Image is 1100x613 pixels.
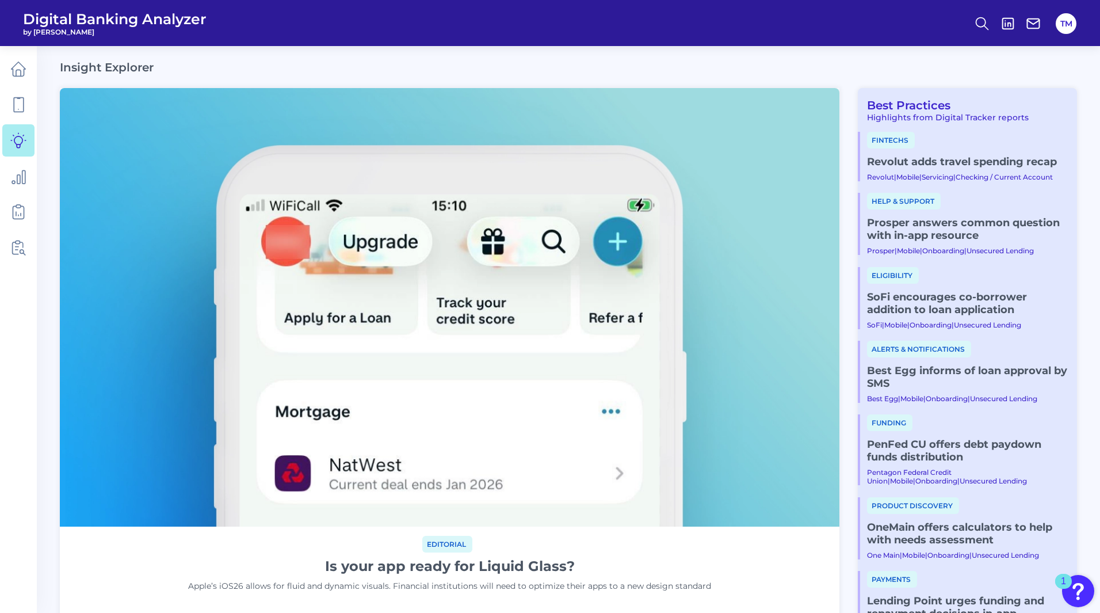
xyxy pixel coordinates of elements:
[867,468,952,485] a: Pentagon Federal Credit Union
[867,173,894,181] a: Revolut
[890,477,913,485] a: Mobile
[867,571,917,588] span: Payments
[23,28,207,36] span: by [PERSON_NAME]
[867,341,971,357] span: Alerts & Notifications
[915,477,957,485] a: Onboarding
[422,538,472,549] a: Editorial
[898,394,900,403] span: |
[1062,575,1094,607] button: Open Resource Center, 1 new notification
[953,173,956,181] span: |
[867,270,919,280] a: Eligibility
[926,394,968,403] a: Onboarding
[900,394,923,403] a: Mobile
[968,394,970,403] span: |
[967,246,1034,255] a: Unsecured Lending
[867,364,1068,390] a: Best Egg informs of loan approval by SMS
[867,344,971,354] a: Alerts & Notifications
[867,500,959,511] a: Product discovery
[896,173,919,181] a: Mobile
[867,417,912,428] a: Funding
[894,173,896,181] span: |
[902,551,925,559] a: Mobile
[60,60,154,74] h2: Insight Explorer
[188,580,711,593] p: Apple’s iOS26 allows for fluid and dynamic visuals. Financial institutions will need to optimize ...
[956,173,1053,181] a: Checking / Current Account
[867,291,1068,316] a: SoFi encourages co-borrower addition to loan application
[867,574,917,584] a: Payments
[920,246,922,255] span: |
[867,414,912,431] span: Funding
[952,321,954,329] span: |
[970,394,1037,403] a: Unsecured Lending
[867,321,882,329] a: SoFi
[325,557,575,576] h1: Is your app ready for Liquid Glass?
[922,173,953,181] a: Servicing
[882,321,884,329] span: |
[964,246,967,255] span: |
[960,477,1027,485] a: Unsecured Lending
[913,477,915,485] span: |
[867,497,959,514] span: Product discovery
[867,216,1068,242] a: Prosper answers common question with in-app resource
[23,10,207,28] span: Digital Banking Analyzer
[954,321,1021,329] a: Unsecured Lending
[895,246,897,255] span: |
[867,267,919,284] span: Eligibility
[867,394,898,403] a: Best Egg
[867,551,900,559] a: One Main
[972,551,1039,559] a: Unsecured Lending
[897,246,920,255] a: Mobile
[867,196,941,206] a: Help & Support
[888,477,890,485] span: |
[923,394,926,403] span: |
[858,112,1068,123] div: Highlights from Digital Tracker reports
[1061,581,1066,596] div: 1
[867,438,1068,463] a: PenFed CU offers debt paydown funds distribution
[919,173,922,181] span: |
[867,155,1068,168] a: Revolut adds travel spending recap​
[922,246,964,255] a: Onboarding
[867,132,915,149] span: Fintechs
[60,88,839,527] img: bannerImg
[927,551,969,559] a: Onboarding
[910,321,952,329] a: Onboarding
[884,321,907,329] a: Mobile
[867,193,941,210] span: Help & Support
[907,321,910,329] span: |
[867,521,1068,546] a: OneMain offers calculators to help with needs assessment
[957,477,960,485] span: |
[1056,13,1076,34] button: TM
[858,98,950,112] a: Best Practices
[867,246,895,255] a: Prosper
[422,536,472,553] span: Editorial
[900,551,902,559] span: |
[925,551,927,559] span: |
[867,135,915,145] a: Fintechs
[969,551,972,559] span: |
